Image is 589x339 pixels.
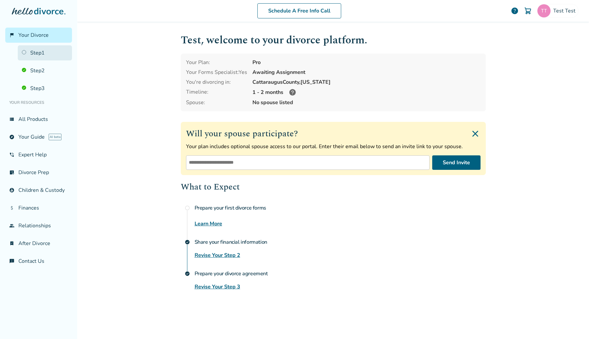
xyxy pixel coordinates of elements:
[5,165,72,180] a: list_alt_checkDivorce Prep
[49,134,61,140] span: AI beta
[195,251,240,259] a: Revise Your Step 2
[9,188,14,193] span: account_child
[5,96,72,109] li: Your Resources
[470,128,481,139] img: Close invite form
[181,32,486,48] h1: Test , welcome to your divorce platform.
[5,129,72,145] a: exploreYour GuideAI beta
[553,7,578,14] span: Test Test
[252,69,481,76] div: Awaiting Assignment
[195,267,486,280] h4: Prepare your divorce agreement
[18,81,72,96] a: Step3
[556,307,589,339] iframe: Chat Widget
[5,236,72,251] a: bookmark_checkAfter Divorce
[5,218,72,233] a: groupRelationships
[5,254,72,269] a: chat_infoContact Us
[185,239,190,245] span: check_circle
[186,69,247,76] div: Your Forms Specialist: Yes
[185,271,190,276] span: check_circle
[9,117,14,122] span: view_list
[186,59,247,66] div: Your Plan:
[18,45,72,60] a: Step1
[9,205,14,211] span: attach_money
[9,33,14,38] span: flag_2
[9,223,14,228] span: group
[252,99,481,106] span: No spouse listed
[5,183,72,198] a: account_childChildren & Custody
[18,63,72,78] a: Step2
[5,112,72,127] a: view_listAll Products
[181,180,486,193] h2: What to Expect
[432,155,481,170] button: Send Invite
[195,201,486,215] h4: Prepare your first divorce forms
[186,143,481,150] p: Your plan includes optional spouse access to our portal. Enter their email below to send an invit...
[186,88,247,96] div: Timeline:
[185,205,190,211] span: radio_button_unchecked
[186,127,481,140] h2: Will your spouse participate?
[186,79,247,86] div: You're divorcing in:
[5,200,72,215] a: attach_moneyFinances
[524,7,532,15] img: Cart
[5,147,72,162] a: phone_in_talkExpert Help
[9,152,14,157] span: phone_in_talk
[195,220,222,228] a: Learn More
[195,283,240,291] a: Revise Your Step 3
[252,59,481,66] div: Pro
[511,7,519,15] a: help
[252,79,481,86] div: Cattaraugus County, [US_STATE]
[9,259,14,264] span: chat_info
[9,134,14,140] span: explore
[9,241,14,246] span: bookmark_check
[9,170,14,175] span: list_alt_check
[5,28,72,43] a: flag_2Your Divorce
[18,32,49,39] span: Your Divorce
[195,236,486,249] h4: Share your financial information
[257,3,341,18] a: Schedule A Free Info Call
[537,4,551,17] img: sephiroth.jedidiah@freedrops.org
[186,99,247,106] span: Spouse:
[252,88,481,96] div: 1 - 2 months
